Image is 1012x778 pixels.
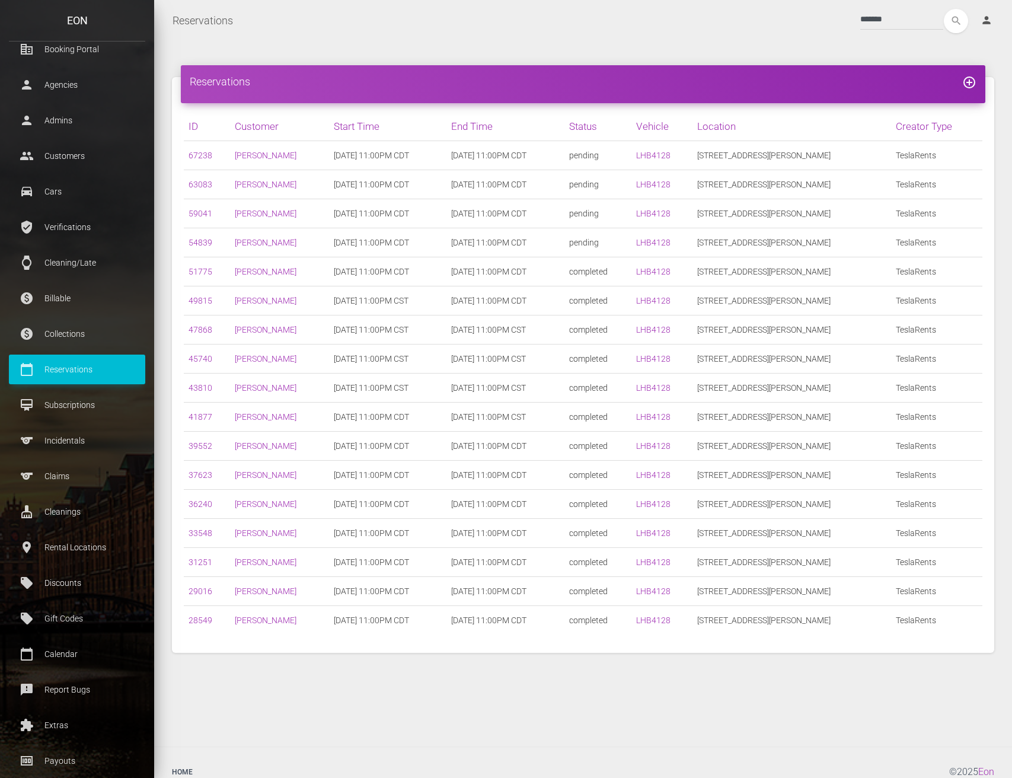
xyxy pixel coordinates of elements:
[692,490,891,519] td: [STREET_ADDRESS][PERSON_NAME]
[18,147,136,165] p: Customers
[9,604,145,633] a: local_offer Gift Codes
[636,528,671,538] a: LHB4128
[329,228,447,257] td: [DATE] 11:00PM CDT
[636,296,671,305] a: LHB4128
[18,183,136,200] p: Cars
[891,519,982,548] td: TeslaRents
[189,180,212,189] a: 63083
[962,75,976,88] a: add_circle_outline
[329,345,447,374] td: [DATE] 11:00PM CST
[446,286,564,315] td: [DATE] 11:00PM CDT
[235,616,296,625] a: [PERSON_NAME]
[636,151,671,160] a: LHB4128
[891,315,982,345] td: TeslaRents
[9,34,145,64] a: corporate_fare Booking Portal
[978,766,994,777] a: Eon
[891,606,982,635] td: TeslaRents
[564,228,631,257] td: pending
[235,528,296,538] a: [PERSON_NAME]
[564,519,631,548] td: completed
[636,616,671,625] a: LHB4128
[446,490,564,519] td: [DATE] 11:00PM CDT
[9,639,145,669] a: calendar_today Calendar
[564,257,631,286] td: completed
[891,403,982,432] td: TeslaRents
[189,354,212,364] a: 45740
[446,315,564,345] td: [DATE] 11:00PM CST
[189,238,212,247] a: 54839
[235,238,296,247] a: [PERSON_NAME]
[692,286,891,315] td: [STREET_ADDRESS][PERSON_NAME]
[230,112,329,141] th: Customer
[18,467,136,485] p: Claims
[891,577,982,606] td: TeslaRents
[564,286,631,315] td: completed
[891,548,982,577] td: TeslaRents
[636,586,671,596] a: LHB4128
[184,112,230,141] th: ID
[329,577,447,606] td: [DATE] 11:00PM CDT
[446,548,564,577] td: [DATE] 11:00PM CDT
[636,441,671,451] a: LHB4128
[692,315,891,345] td: [STREET_ADDRESS][PERSON_NAME]
[9,248,145,278] a: watch Cleaning/Late
[189,528,212,538] a: 33548
[235,209,296,218] a: [PERSON_NAME]
[18,752,136,770] p: Payouts
[329,170,447,199] td: [DATE] 11:00PM CDT
[235,267,296,276] a: [PERSON_NAME]
[235,412,296,422] a: [PERSON_NAME]
[891,345,982,374] td: TeslaRents
[189,441,212,451] a: 39552
[446,199,564,228] td: [DATE] 11:00PM CDT
[18,361,136,378] p: Reservations
[18,503,136,521] p: Cleanings
[564,577,631,606] td: completed
[190,74,976,89] h4: Reservations
[891,141,982,170] td: TeslaRents
[9,497,145,527] a: cleaning_services Cleanings
[446,374,564,403] td: [DATE] 11:00PM CST
[235,296,296,305] a: [PERSON_NAME]
[891,374,982,403] td: TeslaRents
[18,325,136,343] p: Collections
[446,257,564,286] td: [DATE] 11:00PM CDT
[636,238,671,247] a: LHB4128
[9,426,145,455] a: sports Incidentals
[636,499,671,509] a: LHB4128
[189,616,212,625] a: 28549
[891,490,982,519] td: TeslaRents
[564,315,631,345] td: completed
[189,412,212,422] a: 41877
[235,325,296,334] a: [PERSON_NAME]
[189,470,212,480] a: 37623
[235,441,296,451] a: [PERSON_NAME]
[636,383,671,393] a: LHB4128
[9,70,145,100] a: person Agencies
[18,681,136,699] p: Report Bugs
[189,586,212,596] a: 29016
[944,9,968,33] i: search
[891,257,982,286] td: TeslaRents
[189,267,212,276] a: 51775
[692,432,891,461] td: [STREET_ADDRESS][PERSON_NAME]
[891,199,982,228] td: TeslaRents
[692,170,891,199] td: [STREET_ADDRESS][PERSON_NAME]
[981,14,992,26] i: person
[636,180,671,189] a: LHB4128
[235,470,296,480] a: [PERSON_NAME]
[692,461,891,490] td: [STREET_ADDRESS][PERSON_NAME]
[692,577,891,606] td: [STREET_ADDRESS][PERSON_NAME]
[235,383,296,393] a: [PERSON_NAME]
[564,432,631,461] td: completed
[446,403,564,432] td: [DATE] 11:00PM CST
[329,315,447,345] td: [DATE] 11:00PM CST
[329,461,447,490] td: [DATE] 11:00PM CDT
[446,112,564,141] th: End Time
[18,645,136,663] p: Calendar
[18,610,136,627] p: Gift Codes
[692,548,891,577] td: [STREET_ADDRESS][PERSON_NAME]
[636,412,671,422] a: LHB4128
[189,151,212,160] a: 67238
[9,533,145,562] a: place Rental Locations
